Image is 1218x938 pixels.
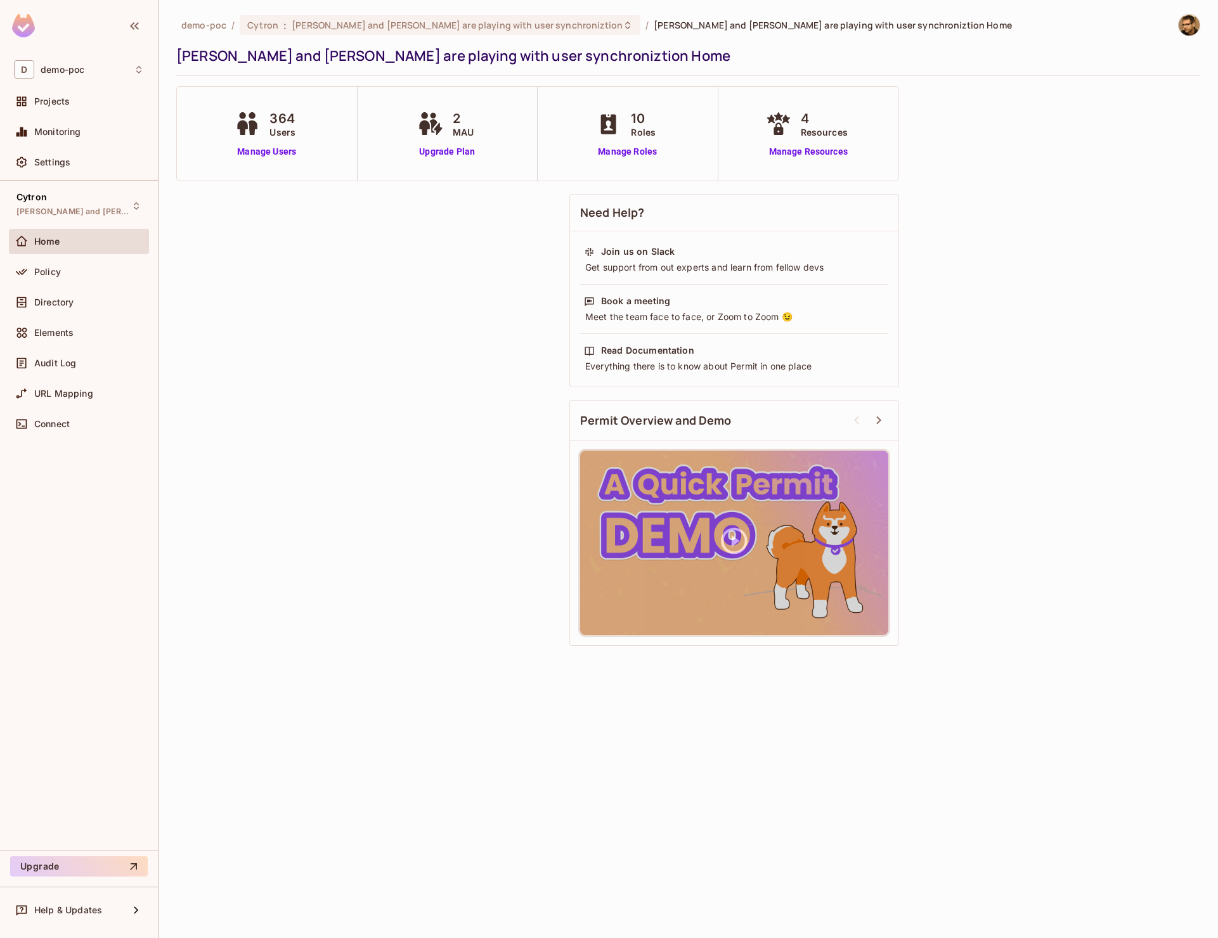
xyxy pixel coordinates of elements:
a: Manage Resources [763,145,854,158]
span: Help & Updates [34,905,102,915]
span: [PERSON_NAME] and [PERSON_NAME] are playing with user synchroniztion Home [654,19,1012,31]
div: [PERSON_NAME] and [PERSON_NAME] are playing with user synchroniztion Home [176,46,1194,65]
span: : [283,20,287,30]
span: Policy [34,267,61,277]
a: Manage Users [231,145,302,158]
span: 364 [269,109,295,128]
span: Monitoring [34,127,81,137]
span: 2 [453,109,474,128]
a: Upgrade Plan [415,145,480,158]
span: Projects [34,96,70,106]
span: Cytron [16,192,47,202]
span: Elements [34,328,74,338]
span: Resources [801,125,848,139]
li: / [645,19,649,31]
span: D [14,60,34,79]
span: Directory [34,297,74,307]
a: Manage Roles [593,145,662,158]
div: Everything there is to know about Permit in one place [584,360,884,373]
span: [PERSON_NAME] and [PERSON_NAME] are playing with user synchroniztion [292,19,623,31]
img: SReyMgAAAABJRU5ErkJggg== [12,14,35,37]
div: Read Documentation [601,344,694,357]
span: Home [34,236,60,247]
div: Get support from out experts and learn from fellow devs [584,261,884,274]
span: the active workspace [181,19,226,31]
span: Permit Overview and Demo [580,413,732,428]
span: MAU [453,125,474,139]
span: [PERSON_NAME] and [PERSON_NAME] are playing with user synchroniztion [16,207,131,217]
span: 4 [801,109,848,128]
li: / [231,19,235,31]
div: Meet the team face to face, or Zoom to Zoom 😉 [584,311,884,323]
span: Need Help? [580,205,645,221]
div: Book a meeting [601,295,670,307]
span: 10 [631,109,656,128]
span: Users [269,125,295,139]
span: Connect [34,419,70,429]
span: Roles [631,125,656,139]
span: Audit Log [34,358,76,368]
span: Settings [34,157,70,167]
img: Tomáš Jelínek [1179,15,1200,35]
span: URL Mapping [34,389,93,399]
div: Join us on Slack [601,245,675,258]
span: Cytron [247,19,278,31]
span: Workspace: demo-poc [41,65,84,75]
button: Upgrade [10,856,148,877]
